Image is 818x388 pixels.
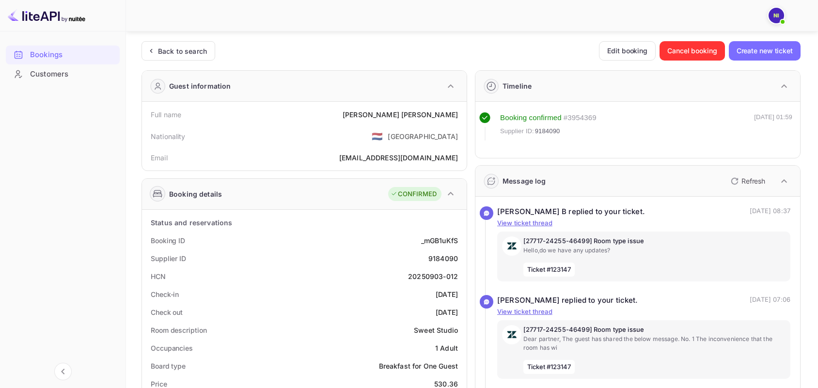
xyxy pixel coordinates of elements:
p: [27717-24255-46499] Room type issue [523,236,786,246]
p: View ticket thread [497,218,790,228]
span: Ticket #123147 [523,360,575,374]
button: Create new ticket [729,41,801,61]
span: 9184090 [535,126,560,136]
div: Breakfast for One Guest [379,361,458,371]
div: Status and reservations [151,217,232,228]
div: Message log [503,176,546,186]
span: United States [372,127,383,145]
img: AwvSTEc2VUhQAAAAAElFTkSuQmCC [502,236,521,256]
button: Collapse navigation [54,363,72,380]
div: [DATE] [436,289,458,299]
div: [DATE] [436,307,458,317]
div: 9184090 [428,253,458,264]
p: View ticket thread [497,307,790,317]
button: Edit booking [599,41,656,61]
p: [DATE] 08:37 [750,206,790,217]
div: Full name [151,109,181,120]
div: Check out [151,307,183,317]
div: Customers [30,69,115,80]
p: Refresh [741,176,765,186]
div: Bookings [30,49,115,61]
div: Back to search [158,46,207,56]
div: 20250903-012 [408,271,458,281]
div: [GEOGRAPHIC_DATA] [388,131,458,141]
span: Ticket #123147 [523,263,575,277]
div: [EMAIL_ADDRESS][DOMAIN_NAME] [339,153,458,163]
div: # 3954369 [564,112,597,124]
div: Timeline [503,81,532,91]
div: Booking details [169,189,222,199]
div: 1 Adult [435,343,458,353]
div: Guest information [169,81,231,91]
span: Supplier ID: [500,126,534,136]
div: Board type [151,361,186,371]
div: Room description [151,325,206,335]
div: [PERSON_NAME] replied to your ticket. [497,295,638,306]
div: Email [151,153,168,163]
div: CONFIRMED [391,189,437,199]
a: Bookings [6,46,120,63]
div: Booking ID [151,235,185,246]
div: Check-in [151,289,179,299]
div: Occupancies [151,343,193,353]
img: N Ibadah [769,8,784,23]
div: Supplier ID [151,253,186,264]
img: AwvSTEc2VUhQAAAAAElFTkSuQmCC [502,325,521,344]
button: Refresh [725,173,769,189]
p: Dear partner, The guest has shared the below message. No. 1 The inconvenience that the room has wi [523,335,786,352]
div: _mGB1uKfS [421,235,458,246]
div: [PERSON_NAME] B replied to your ticket. [497,206,645,217]
div: Nationality [151,131,186,141]
p: [27717-24255-46499] Room type issue [523,325,786,335]
div: Customers [6,65,120,84]
p: [DATE] 07:06 [750,295,790,306]
div: HCN [151,271,166,281]
a: Customers [6,65,120,83]
p: Hello,do we have any updates? [523,246,786,255]
img: LiteAPI logo [8,8,85,23]
div: Booking confirmed [500,112,562,124]
div: Sweet Studio [414,325,458,335]
button: Cancel booking [660,41,725,61]
div: [DATE] 01:59 [754,112,792,140]
div: [PERSON_NAME] [PERSON_NAME] [343,109,458,120]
